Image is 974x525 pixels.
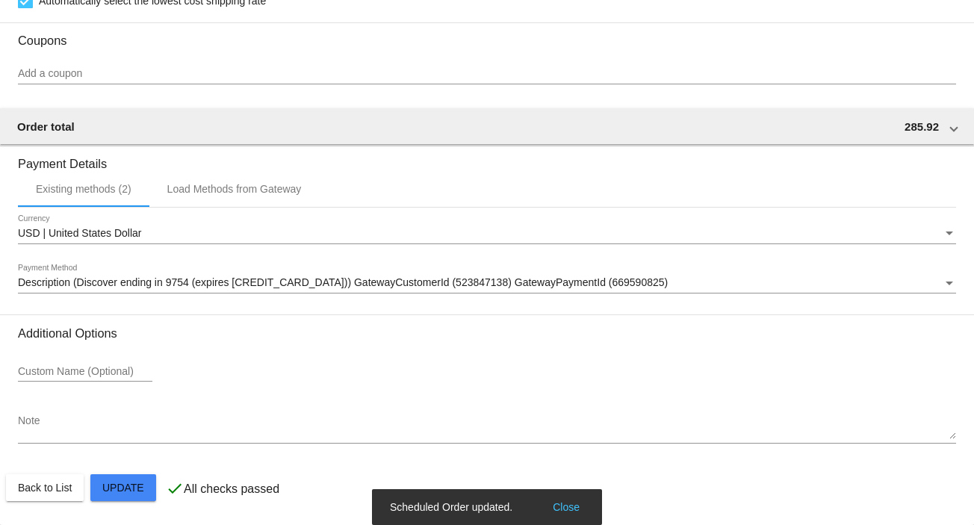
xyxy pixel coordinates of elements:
[18,326,956,341] h3: Additional Options
[18,482,72,494] span: Back to List
[18,22,956,48] h3: Coupons
[548,500,584,515] button: Close
[90,474,156,501] button: Update
[18,366,152,378] input: Custom Name (Optional)
[166,479,184,497] mat-icon: check
[18,277,956,289] mat-select: Payment Method
[18,276,668,288] span: Description (Discover ending in 9754 (expires [CREDIT_CARD_DATA])) GatewayCustomerId (523847138) ...
[18,227,141,239] span: USD | United States Dollar
[6,474,84,501] button: Back to List
[102,482,144,494] span: Update
[18,68,956,80] input: Add a coupon
[905,120,939,133] span: 285.92
[18,146,956,171] h3: Payment Details
[184,482,279,496] p: All checks passed
[17,120,75,133] span: Order total
[390,500,584,515] simple-snack-bar: Scheduled Order updated.
[18,228,956,240] mat-select: Currency
[167,183,302,195] div: Load Methods from Gateway
[36,183,131,195] div: Existing methods (2)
